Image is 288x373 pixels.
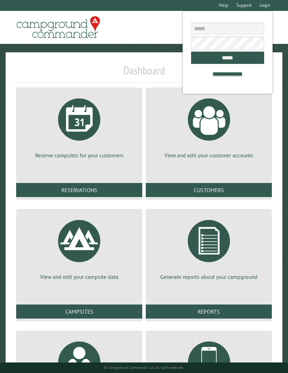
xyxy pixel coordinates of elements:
p: View and edit your customer accounts [154,151,263,159]
a: Customers [146,183,272,197]
h1: Dashboard [14,64,274,83]
a: Reports [146,305,272,319]
a: View and edit your campsite data [25,215,134,281]
p: View and edit your campsite data [25,273,134,281]
small: © Campground Commander LLC. All rights reserved. [104,365,184,370]
p: Reserve campsites for your customers [25,151,134,159]
img: Campground Commander [14,14,102,41]
a: Generate reports about your campground [154,215,263,281]
a: Reservations [16,183,142,197]
a: View and edit your customer accounts [154,93,263,159]
p: Generate reports about your campground [154,273,263,281]
a: Reserve campsites for your customers [25,93,134,159]
a: Campsites [16,305,142,319]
